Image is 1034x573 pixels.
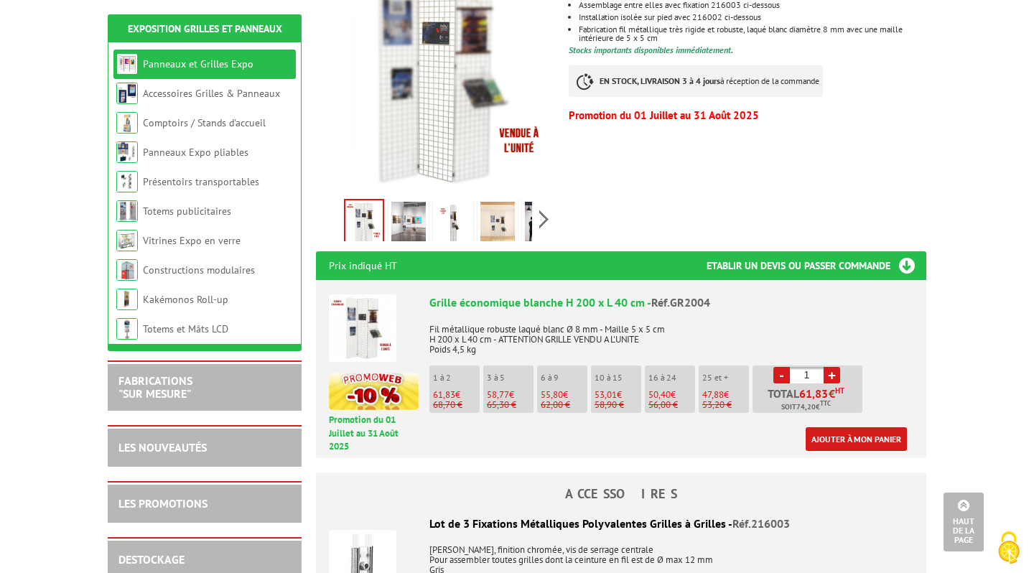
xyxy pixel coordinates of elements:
[595,388,617,401] span: 53,01
[116,230,138,251] img: Vitrines Expo en verre
[116,200,138,222] img: Totems publicitaires
[116,83,138,104] img: Accessoires Grilles & Panneaux
[116,259,138,281] img: Constructions modulaires
[143,264,255,276] a: Constructions modulaires
[579,25,926,42] li: Fabrication fil métallique très rigide et robuste, laqué blanc diamètre 8 mm avec une maille inté...
[991,530,1027,566] img: Cookies (fenêtre modale)
[116,289,138,310] img: Kakémonos Roll-up
[128,22,282,35] a: Exposition Grilles et Panneaux
[829,388,835,399] span: €
[732,516,790,531] span: Réf.216003
[118,440,207,455] a: LES NOUVEAUTÉS
[702,373,749,383] p: 25 et +
[569,111,926,120] p: Promotion du 01 Juillet au 31 Août 2025
[648,390,695,400] p: €
[541,373,587,383] p: 6 à 9
[600,75,720,86] strong: EN STOCK, LIVRAISON 3 à 4 jours
[781,401,831,413] span: Soit €
[316,487,926,501] h4: ACCESSOIRES
[116,318,138,340] img: Totems et Mâts LCD
[579,13,926,22] li: Installation isolée sur pied avec 216002 ci-dessous
[433,390,480,400] p: €
[329,414,419,454] p: Promotion du 01 Juillet au 31 Août 2025
[579,1,926,9] li: Assemblage entre elles avec fixation 216003 ci-dessous
[984,524,1034,573] button: Cookies (fenêtre modale)
[118,496,208,511] a: LES PROMOTIONS
[648,373,695,383] p: 16 à 24
[541,390,587,400] p: €
[541,388,563,401] span: 55,80
[429,294,913,311] div: Grille économique blanche H 200 x L 40 cm -
[116,141,138,163] img: Panneaux Expo pliables
[648,400,695,410] p: 56,00 €
[824,367,840,383] a: +
[773,367,790,383] a: -
[525,202,559,246] img: gr2004_grilles_blanche_exposition.jpg
[487,373,534,383] p: 3 à 5
[436,202,470,246] img: grille_exposition_economique_blanche_fixation_murale_paravent_ou_sur_pied_exemple_de_assemblage_e...
[799,388,829,399] span: 61,83
[595,390,641,400] p: €
[116,53,138,75] img: Panneaux et Grilles Expo
[702,388,724,401] span: 47,88
[480,202,515,246] img: gr2004_grilles_blanche_exposition_economique_murale.jpg
[796,401,816,413] span: 74,20
[835,386,844,396] sup: HT
[541,400,587,410] p: 62,00 €
[487,390,534,400] p: €
[648,388,671,401] span: 50,40
[391,202,426,246] img: gr2004_grilles_blanche_exposition_economique.jpg
[329,294,396,362] img: Grille économique blanche H 200 x L 40 cm
[944,493,984,551] a: Haut de la page
[487,400,534,410] p: 65,30 €
[569,45,733,55] font: Stocks importants disponibles immédiatement.
[143,57,253,70] a: Panneaux et Grilles Expo
[345,200,383,245] img: grille_exposition_economique_blanche_fixation_murale_paravent_ou_sur_pied_gr2004.jpg
[433,400,480,410] p: 68,70 €
[143,293,228,306] a: Kakémonos Roll-up
[702,390,749,400] p: €
[702,400,749,410] p: 53,20 €
[820,399,831,407] sup: TTC
[116,171,138,192] img: Présentoirs transportables
[143,205,231,218] a: Totems publicitaires
[118,373,192,401] a: FABRICATIONS"Sur Mesure"
[707,251,926,280] h3: Etablir un devis ou passer commande
[806,427,907,451] a: Ajouter à mon panier
[118,552,185,567] a: DESTOCKAGE
[487,388,509,401] span: 58,77
[537,208,551,231] span: Next
[143,234,241,247] a: Vitrines Expo en verre
[143,146,248,159] a: Panneaux Expo pliables
[569,65,823,97] p: à réception de la commande
[651,295,710,309] span: Réf.GR2004
[329,373,419,410] img: promotion
[143,175,259,188] a: Présentoirs transportables
[756,388,862,413] p: Total
[116,112,138,134] img: Comptoirs / Stands d'accueil
[329,251,397,280] p: Prix indiqué HT
[143,87,280,100] a: Accessoires Grilles & Panneaux
[595,400,641,410] p: 58,90 €
[143,116,266,129] a: Comptoirs / Stands d'accueil
[429,315,913,355] p: Fil métallique robuste laqué blanc Ø 8 mm - Maille 5 x 5 cm H 200 x L 40 cm - ATTENTION GRILLE VE...
[433,373,480,383] p: 1 à 2
[329,516,913,532] div: Lot de 3 Fixations Métalliques Polyvalentes Grilles à Grilles -
[433,388,455,401] span: 61,83
[143,322,228,335] a: Totems et Mâts LCD
[595,373,641,383] p: 10 à 15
